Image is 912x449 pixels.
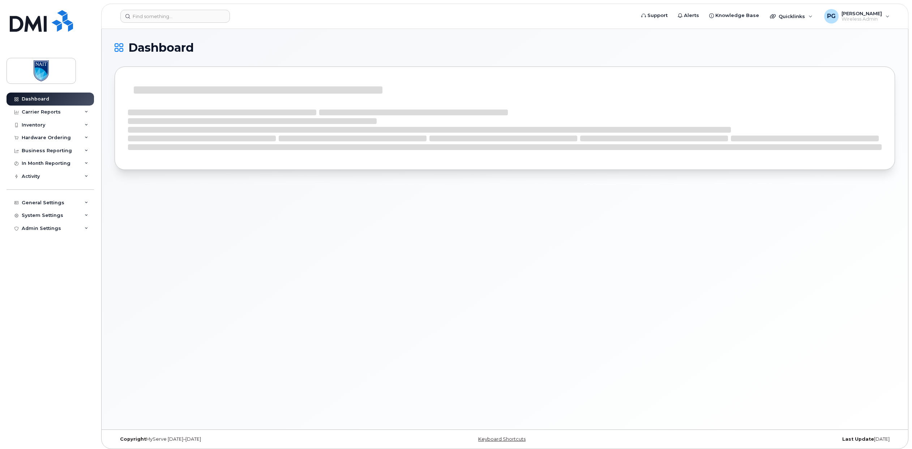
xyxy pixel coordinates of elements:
[120,436,146,442] strong: Copyright
[478,436,526,442] a: Keyboard Shortcuts
[842,436,874,442] strong: Last Update
[635,436,895,442] div: [DATE]
[128,42,194,53] span: Dashboard
[115,436,375,442] div: MyServe [DATE]–[DATE]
